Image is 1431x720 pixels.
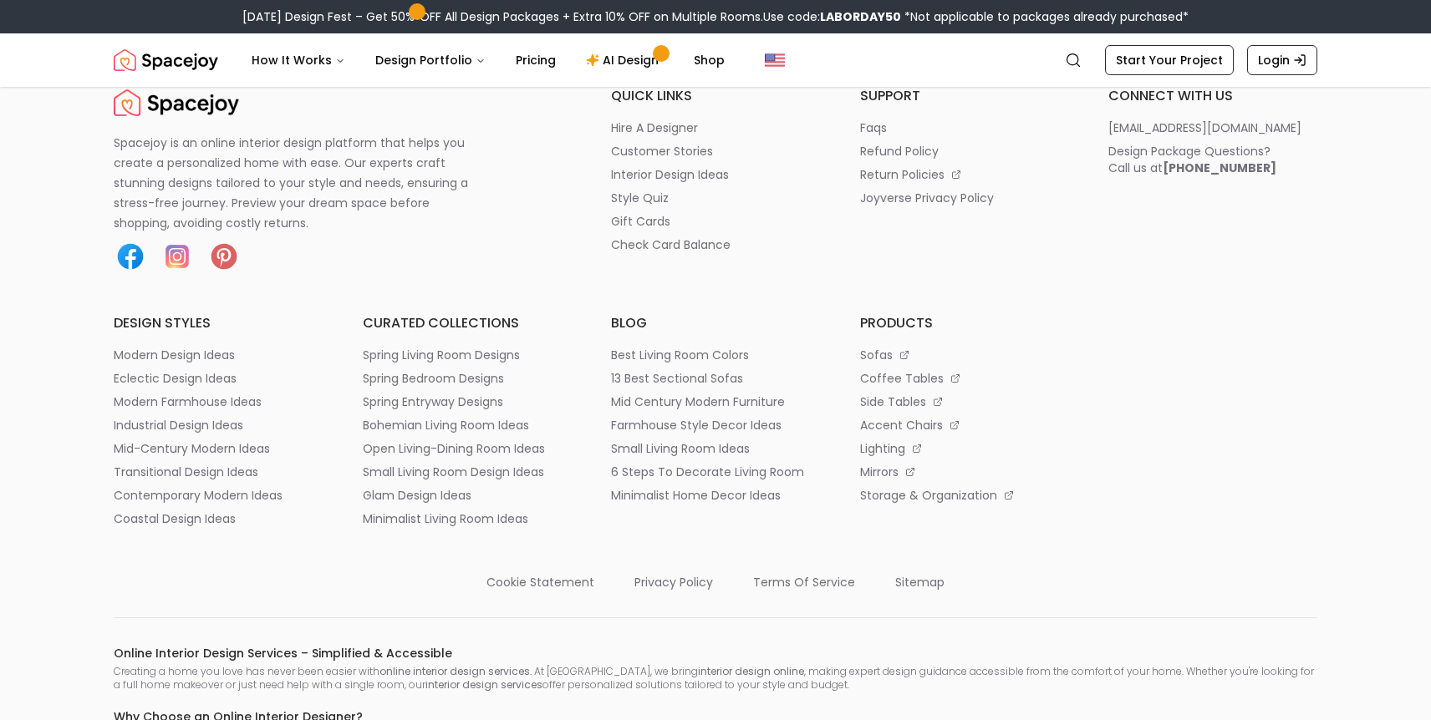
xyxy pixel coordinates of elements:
a: contemporary modern ideas [114,487,323,504]
a: check card balance [611,236,820,253]
a: bohemian living room ideas [363,417,572,434]
img: Facebook icon [114,240,147,273]
p: modern farmhouse ideas [114,393,262,410]
a: coastal design ideas [114,510,323,527]
p: interior design ideas [611,166,729,183]
p: sofas [860,347,893,363]
strong: interior design online [698,664,804,678]
p: coffee tables [860,370,944,387]
button: How It Works [238,43,359,77]
a: lighting [860,440,1069,457]
h6: design styles [114,313,323,333]
img: United States [765,50,785,70]
a: cookie statement [486,567,594,591]
a: spring entryway designs [363,393,572,410]
strong: online interior design services [379,664,530,678]
a: Pricing [502,43,569,77]
p: terms of service [753,574,855,591]
a: terms of service [753,567,855,591]
p: privacy policy [634,574,713,591]
a: minimalist living room ideas [363,510,572,527]
p: best living room colors [611,347,749,363]
p: bohemian living room ideas [363,417,529,434]
a: return policies [860,166,1069,183]
a: gift cards [611,213,820,230]
a: joyverse privacy policy [860,190,1069,206]
div: Design Package Questions? Call us at [1108,143,1276,176]
strong: interior design services [425,677,542,692]
a: hire a designer [611,119,820,136]
h6: quick links [611,86,820,106]
a: refund policy [860,143,1069,160]
a: [EMAIL_ADDRESS][DOMAIN_NAME] [1108,119,1317,136]
p: cookie statement [486,574,594,591]
p: hire a designer [611,119,698,136]
b: [PHONE_NUMBER] [1163,160,1276,176]
p: accent chairs [860,417,943,434]
a: small living room design ideas [363,464,572,480]
button: Design Portfolio [362,43,499,77]
h6: connect with us [1108,86,1317,106]
p: farmhouse style decor ideas [611,417,782,434]
h6: products [860,313,1069,333]
p: contemporary modern ideas [114,487,283,504]
a: Design Package Questions?Call us at[PHONE_NUMBER] [1108,143,1317,176]
p: 6 steps to decorate living room [611,464,804,480]
img: Spacejoy Logo [114,43,218,77]
a: 6 steps to decorate living room [611,464,820,480]
a: storage & organization [860,487,1069,504]
a: open living-dining room ideas [363,440,572,457]
p: gift cards [611,213,670,230]
p: storage & organization [860,487,997,504]
span: Use code: [763,8,901,25]
a: mid century modern furniture [611,393,820,410]
p: mid century modern furniture [611,393,785,410]
p: mid-century modern ideas [114,440,270,457]
p: refund policy [860,143,939,160]
p: faqs [860,119,887,136]
p: customer stories [611,143,713,160]
a: best living room colors [611,347,820,363]
p: Creating a home you love has never been easier with . At [GEOGRAPHIC_DATA], we bring , making exp... [114,665,1317,692]
nav: Global [114,33,1317,87]
a: sofas [860,347,1069,363]
p: glam design ideas [363,487,471,504]
p: style quiz [611,190,669,206]
a: coffee tables [860,370,1069,387]
b: LABORDAY50 [820,8,901,25]
p: spring entryway designs [363,393,503,410]
p: minimalist home decor ideas [611,487,781,504]
p: coastal design ideas [114,510,236,527]
p: spring bedroom designs [363,370,504,387]
a: Shop [680,43,738,77]
a: industrial design ideas [114,417,323,434]
img: Pinterest icon [207,240,241,273]
p: modern design ideas [114,347,235,363]
a: spring living room designs [363,347,572,363]
p: open living-dining room ideas [363,440,545,457]
a: AI Design [573,43,677,77]
img: Spacejoy Logo [114,86,239,119]
p: joyverse privacy policy [860,190,994,206]
a: eclectic design ideas [114,370,323,387]
p: transitional design ideas [114,464,258,480]
p: [EMAIL_ADDRESS][DOMAIN_NAME] [1108,119,1301,136]
p: small living room ideas [611,440,750,457]
a: sitemap [895,567,945,591]
p: lighting [860,440,905,457]
img: Instagram icon [160,240,194,273]
p: eclectic design ideas [114,370,237,387]
h6: curated collections [363,313,572,333]
a: mid-century modern ideas [114,440,323,457]
a: Spacejoy [114,86,239,119]
h6: support [860,86,1069,106]
a: Start Your Project [1105,45,1234,75]
a: minimalist home decor ideas [611,487,820,504]
a: customer stories [611,143,820,160]
a: side tables [860,393,1069,410]
div: [DATE] Design Fest – Get 50% OFF All Design Packages + Extra 10% OFF on Multiple Rooms. [242,8,1189,25]
a: modern farmhouse ideas [114,393,323,410]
